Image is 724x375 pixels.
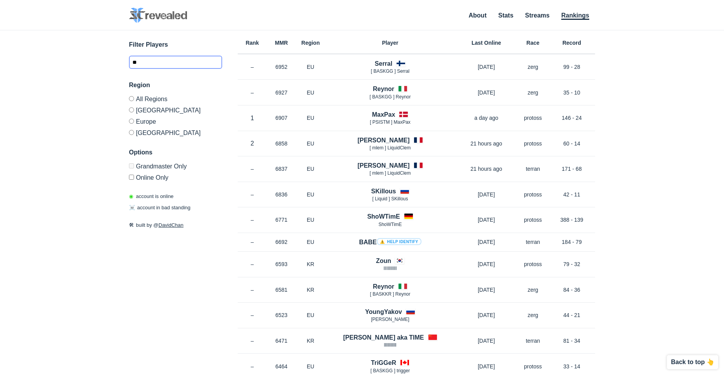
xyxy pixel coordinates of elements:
p: terran [517,337,548,345]
span: [ Lіquіd ] SKillous [372,196,408,202]
p: a day ago [455,114,517,122]
p: protoss [517,363,548,370]
p: – [238,238,267,246]
input: [GEOGRAPHIC_DATA] [129,130,134,135]
p: 171 - 68 [548,165,595,173]
p: 6836 [267,191,296,198]
input: Europe [129,119,134,124]
p: – [238,260,267,268]
p: 99 - 28 [548,63,595,71]
h4: Reynor [373,282,394,291]
p: 6907 [267,114,296,122]
h4: [PERSON_NAME] [357,136,409,145]
a: ⚠️ Help identify [377,238,421,245]
p: zerg [517,311,548,319]
h6: Rank [238,40,267,46]
p: 21 hours ago [455,165,517,173]
h6: Region [296,40,325,46]
h4: Zoun [376,256,391,265]
p: EU [296,363,325,370]
p: 6771 [267,216,296,224]
p: protoss [517,260,548,268]
p: 35 - 10 [548,89,595,96]
p: [DATE] [455,63,517,71]
h4: Serral [375,59,392,68]
h4: ShoWTimE [367,212,400,221]
p: 2 [238,139,267,148]
p: EU [296,89,325,96]
p: [DATE] [455,89,517,96]
span: ☠️ [129,205,135,210]
span: [ PSISTM ] MaxPax [370,119,411,125]
p: 6692 [267,238,296,246]
p: 1 [238,114,267,123]
p: [DATE] [455,363,517,370]
label: Only Show accounts currently in Grandmaster [129,163,222,172]
p: protoss [517,114,548,122]
p: [DATE] [455,286,517,294]
p: KR [296,260,325,268]
h3: Options [129,148,222,157]
p: 6581 [267,286,296,294]
input: All Regions [129,96,134,101]
input: Grandmaster Only [129,163,134,168]
p: – [238,191,267,198]
p: 79 - 32 [548,260,595,268]
p: KR [296,286,325,294]
a: Stats [498,12,513,19]
p: protoss [517,191,548,198]
p: – [238,165,267,173]
span: ShoWTimE [378,222,402,227]
a: Streams [525,12,550,19]
p: 6593 [267,260,296,268]
p: [DATE] [455,311,517,319]
h6: Record [548,40,595,46]
p: 6523 [267,311,296,319]
p: 388 - 139 [548,216,595,224]
p: 6471 [267,337,296,345]
p: – [238,63,267,71]
p: 6952 [267,63,296,71]
p: account in bad standing [129,204,190,212]
p: EU [296,216,325,224]
p: [DATE] [455,260,517,268]
p: 42 - 11 [548,191,595,198]
span: [PERSON_NAME] [371,317,409,322]
h6: Player [325,40,455,46]
p: EU [296,191,325,198]
p: protoss [517,216,548,224]
span: [ mlem ] LiquidClem [369,145,411,151]
p: – [238,216,267,224]
h4: YoungYakov [365,307,402,316]
h4: SKillous [371,187,396,196]
h6: Last Online [455,40,517,46]
a: DavidChan [158,222,183,228]
p: protoss [517,140,548,147]
span: [ BASKKR ] Reynor [370,291,410,297]
a: About [469,12,487,19]
p: 81 - 34 [548,337,595,345]
p: 60 - 14 [548,140,595,147]
p: 146 - 24 [548,114,595,122]
p: [DATE] [455,216,517,224]
p: – [238,89,267,96]
p: 84 - 36 [548,286,595,294]
p: terran [517,238,548,246]
label: All Regions [129,96,222,104]
img: SC2 Revealed [129,8,187,23]
span: [ mlem ] LiquidClem [369,170,411,176]
p: [DATE] [455,337,517,345]
p: zerg [517,63,548,71]
span: IIIIllIIllI [383,266,397,271]
p: – [238,363,267,370]
p: KR [296,337,325,345]
p: Back to top 👆 [671,359,714,365]
input: [GEOGRAPHIC_DATA] [129,107,134,112]
span: 🛠 [129,222,134,228]
h4: BABE [359,238,421,247]
p: 6464 [267,363,296,370]
h3: Filter Players [129,40,222,49]
p: EU [296,140,325,147]
p: built by @ [129,221,222,229]
p: zerg [517,89,548,96]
